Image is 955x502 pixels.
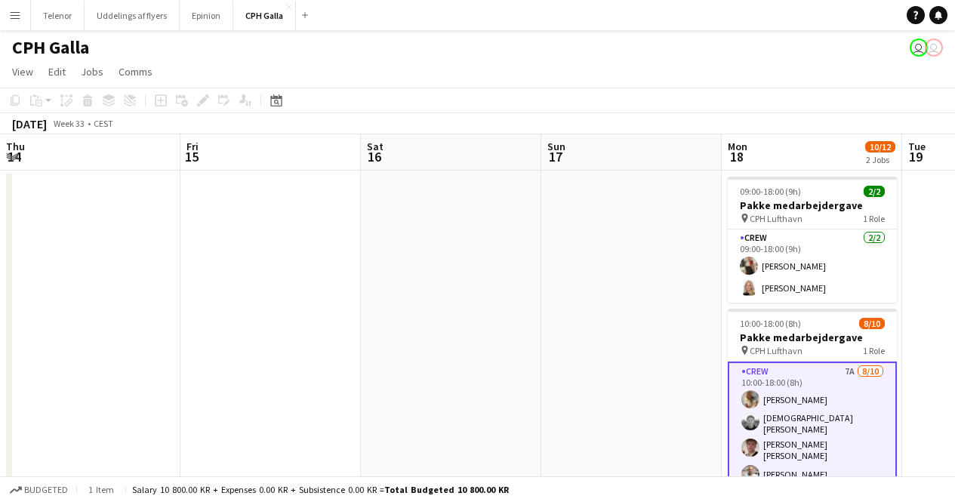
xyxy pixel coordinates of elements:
h3: Pakke medarbejdergave [728,199,897,212]
button: Budgeted [8,482,70,498]
span: Thu [6,140,25,153]
button: Telenor [31,1,85,30]
span: 1 Role [863,213,885,224]
span: Edit [48,65,66,79]
div: [DATE] [12,116,47,131]
div: Salary 10 800.00 KR + Expenses 0.00 KR + Subsistence 0.00 KR = [132,484,509,495]
span: 19 [906,148,926,165]
span: 1 item [83,484,119,495]
app-user-avatar: Luna Amalie Sander [925,38,943,57]
span: Mon [728,140,747,153]
a: Comms [112,62,159,82]
span: Budgeted [24,485,68,495]
span: CPH Lufthavn [750,213,803,224]
span: Sat [367,140,384,153]
span: 8/10 [859,318,885,329]
span: 2/2 [864,186,885,197]
span: 1 Role [863,345,885,356]
span: Sun [547,140,565,153]
a: Jobs [75,62,109,82]
span: 10:00-18:00 (8h) [740,318,801,329]
app-job-card: 09:00-18:00 (9h)2/2Pakke medarbejdergave CPH Lufthavn1 RoleCrew2/209:00-18:00 (9h)[PERSON_NAME][P... [728,177,897,303]
h3: Pakke medarbejdergave [728,331,897,344]
span: Week 33 [50,118,88,129]
div: CEST [94,118,113,129]
span: Jobs [81,65,103,79]
app-user-avatar: Luna Amalie Sander [910,38,928,57]
app-card-role: Crew2/209:00-18:00 (9h)[PERSON_NAME][PERSON_NAME] [728,229,897,303]
span: View [12,65,33,79]
span: 18 [725,148,747,165]
button: Uddelings af flyers [85,1,180,30]
h1: CPH Galla [12,36,89,59]
button: Epinion [180,1,233,30]
span: Tue [908,140,926,153]
span: 16 [365,148,384,165]
div: 2 Jobs [866,154,895,165]
button: CPH Galla [233,1,296,30]
span: 14 [4,148,25,165]
span: Comms [119,65,152,79]
span: 17 [545,148,565,165]
span: 09:00-18:00 (9h) [740,186,801,197]
span: CPH Lufthavn [750,345,803,356]
span: 15 [184,148,199,165]
span: Fri [186,140,199,153]
span: 10/12 [865,141,895,152]
a: Edit [42,62,72,82]
a: View [6,62,39,82]
span: Total Budgeted 10 800.00 KR [384,484,509,495]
